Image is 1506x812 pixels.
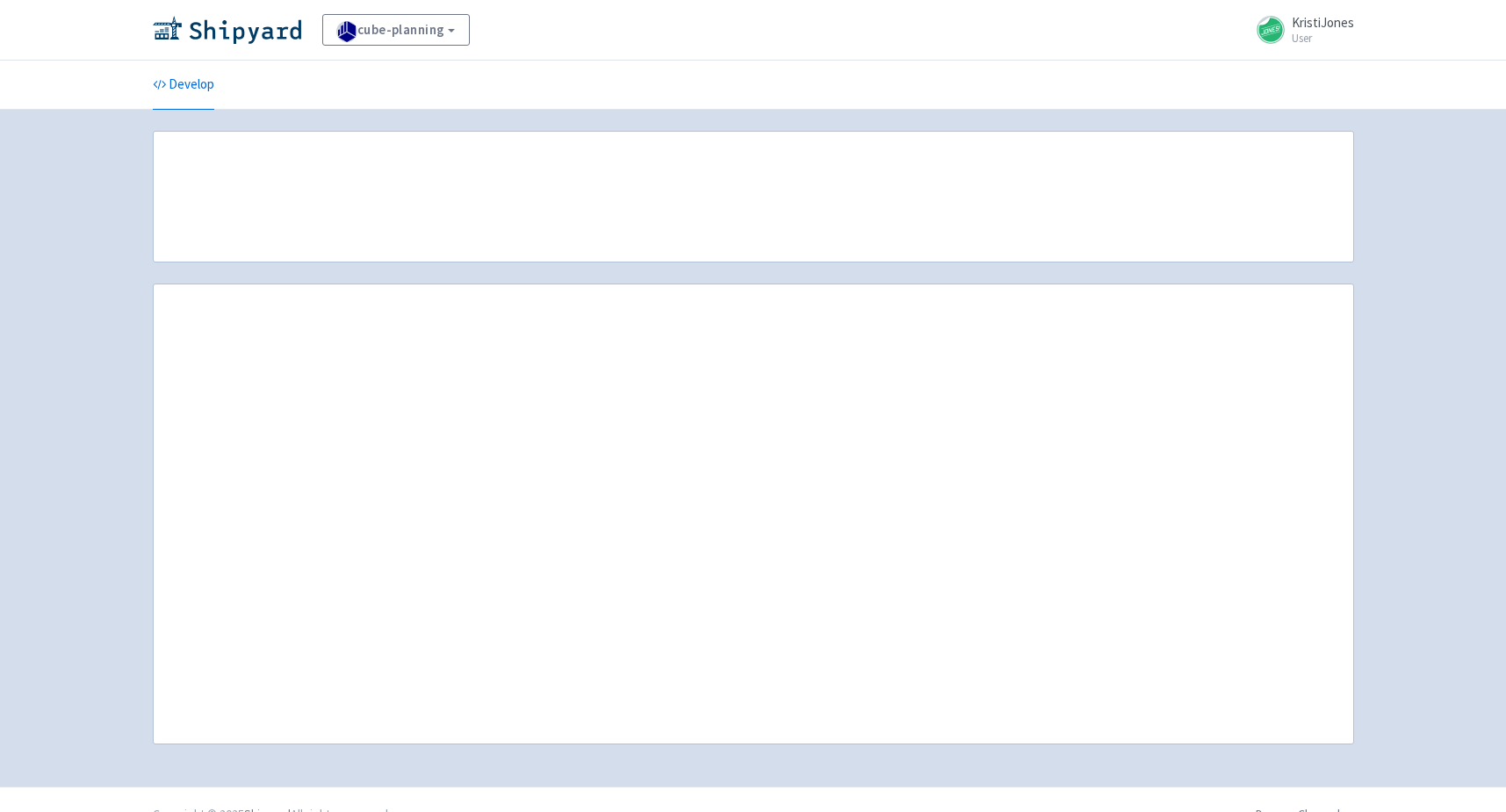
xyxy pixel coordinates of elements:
small: User [1292,32,1354,44]
a: KristiJones User [1246,16,1354,44]
a: cube-planning [322,14,470,46]
img: Shipyard logo [153,16,301,44]
span: KristiJones [1292,14,1354,31]
a: Develop [153,61,214,110]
